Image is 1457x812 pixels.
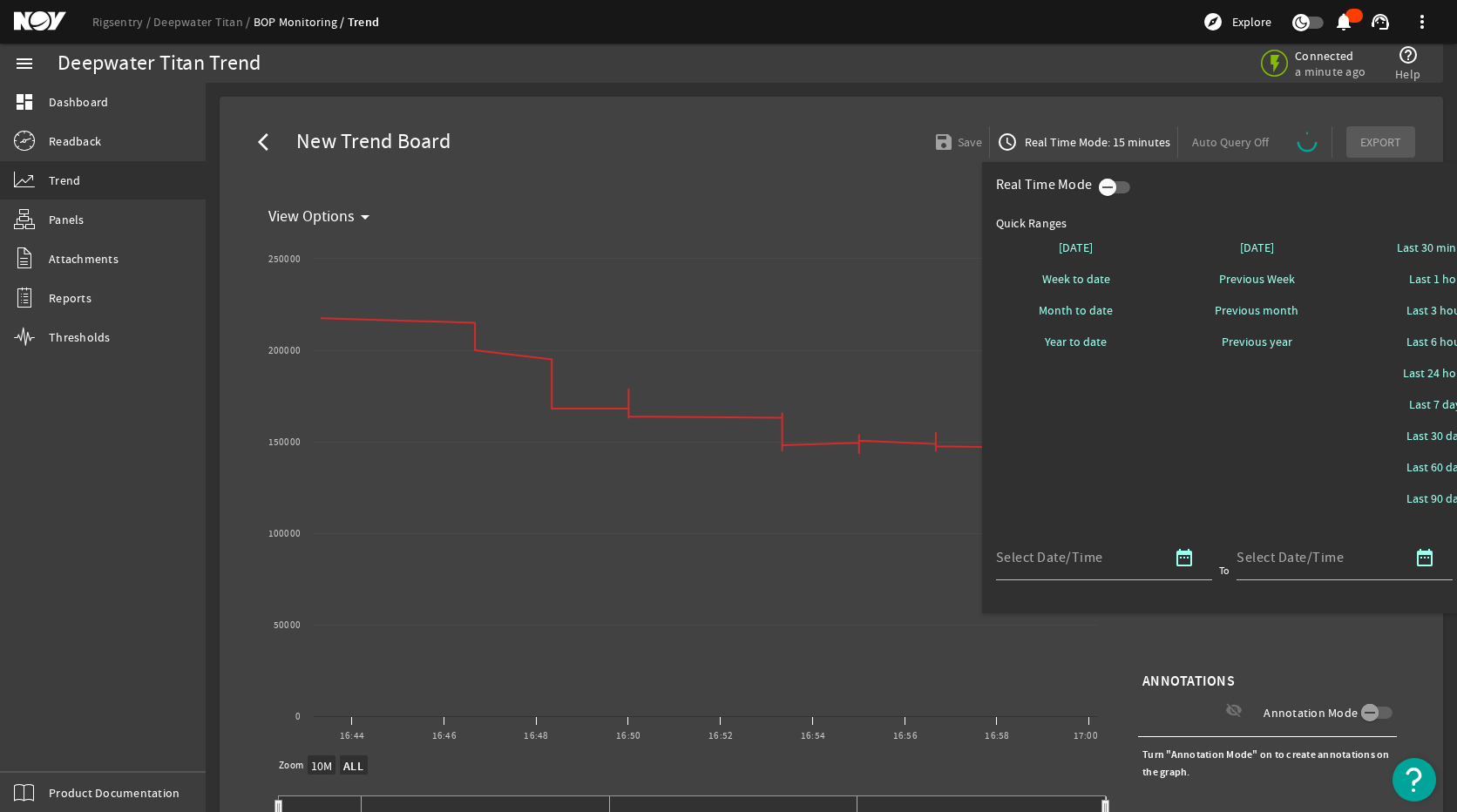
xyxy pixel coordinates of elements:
input: Select Date/Time [996,547,1153,568]
button: [DATE] [1177,232,1338,263]
button: Open Resource Center [1393,758,1436,802]
button: Week to date [996,263,1156,294]
button: Previous month [1177,294,1338,326]
button: Previous year [1177,326,1338,357]
button: Month to date [996,294,1156,326]
div: Real Time Mode [996,176,1100,193]
span: Previous year [1222,333,1292,350]
span: Month to date [1039,301,1113,319]
button: Previous Week [1177,263,1338,294]
span: Previous Week [1219,270,1295,288]
span: Previous month [1215,301,1298,319]
button: [DATE] [996,232,1156,263]
span: [DATE] [1240,239,1274,256]
span: [DATE] [1059,239,1093,256]
button: Year to date [996,326,1156,357]
mat-icon: date_range [1174,547,1195,568]
mat-icon: date_range [1414,547,1435,568]
input: Select Date/Time [1237,547,1393,568]
div: To [1219,562,1230,579]
span: Year to date [1045,333,1107,350]
span: Week to date [1042,270,1110,288]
